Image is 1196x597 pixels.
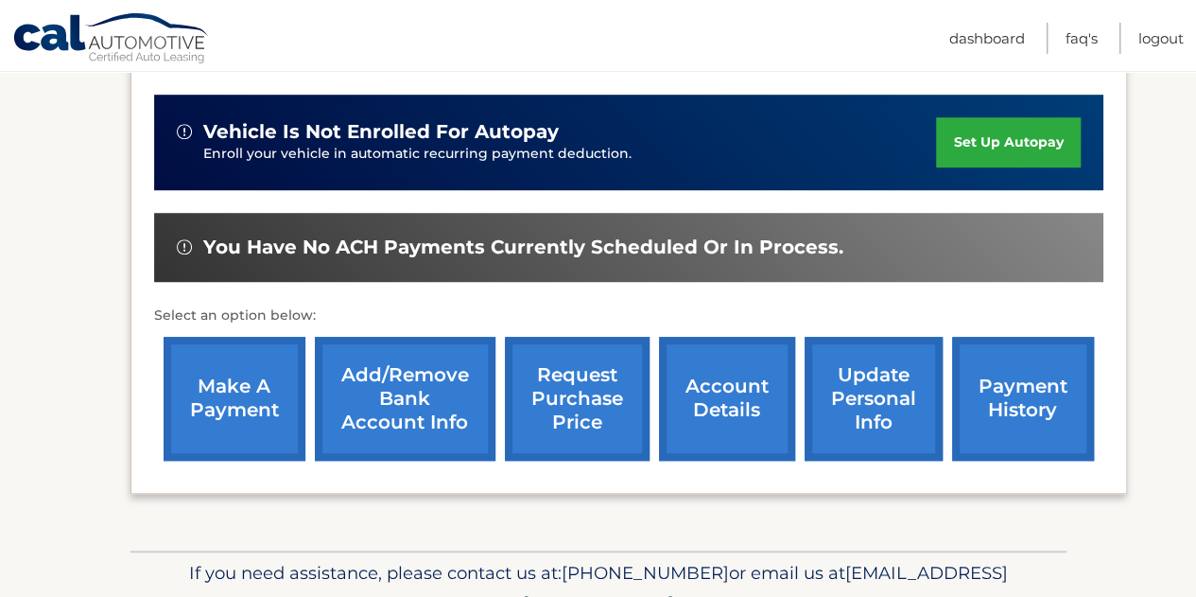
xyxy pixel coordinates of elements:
a: Dashboard [949,23,1025,54]
img: alert-white.svg [177,239,192,255]
p: Select an option below: [154,305,1103,327]
span: You have no ACH payments currently scheduled or in process. [203,236,843,259]
img: alert-white.svg [177,124,192,139]
span: [PHONE_NUMBER] [562,562,729,584]
a: set up autopay [936,117,1080,167]
a: update personal info [805,337,943,461]
span: vehicle is not enrolled for autopay [203,120,559,144]
a: Logout [1138,23,1184,54]
a: Cal Automotive [12,12,211,67]
a: Add/Remove bank account info [315,337,495,461]
a: payment history [952,337,1094,461]
a: make a payment [164,337,305,461]
a: FAQ's [1066,23,1098,54]
a: account details [659,337,795,461]
p: Enroll your vehicle in automatic recurring payment deduction. [203,144,937,165]
a: request purchase price [505,337,650,461]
